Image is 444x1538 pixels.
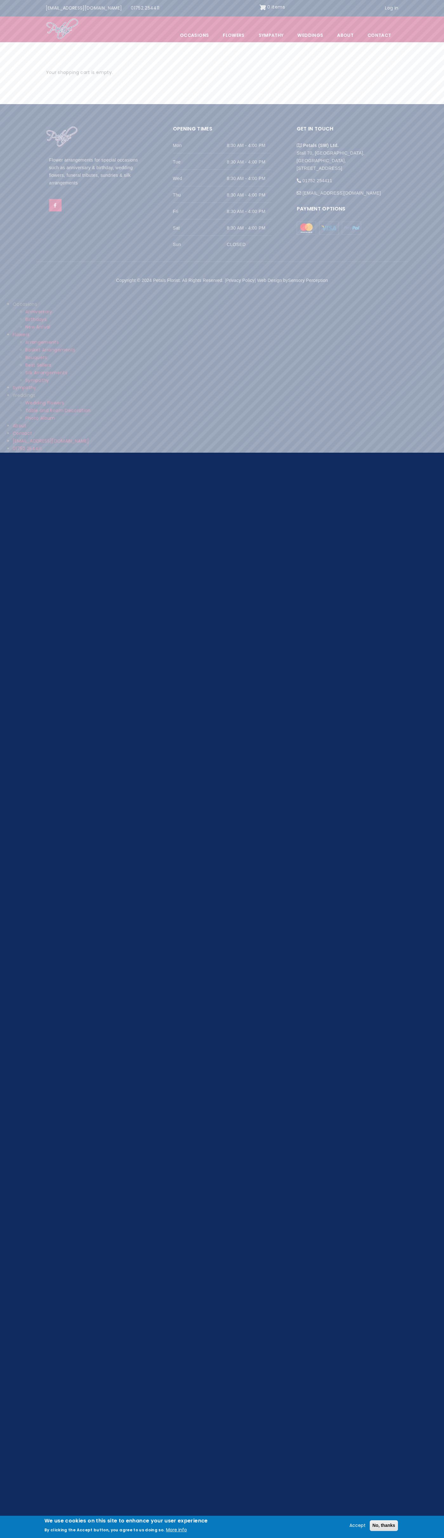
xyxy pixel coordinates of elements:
img: Home [46,18,79,40]
a: Bouquets [25,354,47,361]
li: 01752 254411 [297,172,395,184]
button: Accept [347,1522,368,1529]
a: [EMAIL_ADDRESS][DOMAIN_NAME] [41,2,127,14]
a: Sensory Perception [288,278,328,283]
button: No, thanks [370,1520,398,1531]
a: Sympathy [13,384,36,391]
span: 0 items [267,4,285,10]
span: Weddings [13,392,36,398]
span: 8:30 AM - 4:00 PM [227,208,271,215]
li: [EMAIL_ADDRESS][DOMAIN_NAME] [297,184,395,197]
a: Table and Room Decoration [25,407,91,414]
p: Flower arrangements for special occasions such as anniversary & birthday, wedding flowers, funera... [49,156,148,187]
a: Basket Arrangements [25,347,76,353]
h2: Get in touch [297,125,395,137]
h2: Payment Options [297,205,395,217]
a: Best Sellers [25,362,51,368]
span: Occasions [173,29,215,42]
span: Occasions [13,301,37,307]
li: Tue [173,153,271,170]
a: About [13,423,27,429]
a: Flowers [216,29,251,42]
strong: Petals (SW) Ltd. [303,143,339,148]
span: 8:30 AM - 4:00 PM [227,158,271,166]
li: Mon [173,137,271,153]
a: 01752 254411 [126,2,164,14]
a: Flowers [13,331,30,338]
span: 8:30 AM - 4:00 PM [227,191,271,199]
li: Sun [173,236,271,252]
span: 8:30 AM - 4:00 PM [227,175,271,182]
img: Mastercard [319,222,339,235]
button: More info [166,1526,187,1534]
a: Shopping cart 0 items [260,2,285,12]
a: Arrangements [25,339,59,345]
span: Weddings [291,29,330,42]
li: Thu [173,186,271,203]
p: By clicking the Accept button, you agree to us doing so. [44,1527,165,1533]
a: [EMAIL_ADDRESS][DOMAIN_NAME] [13,438,89,444]
img: Mastercard [342,222,361,235]
a: Wedding Flowers [25,400,64,406]
img: Home [46,126,78,148]
a: Sympathy [252,29,290,42]
a: New Arrival [25,324,50,330]
h2: We use cookies on this site to enhance your user experience [44,1517,208,1524]
a: Sympathy [25,377,49,383]
span: CLOSED [227,241,271,248]
img: Shopping cart [260,2,266,12]
a: Contact [361,29,398,42]
h2: Opening Times [173,125,271,137]
img: Mastercard [297,222,316,235]
li: Wed [173,170,271,186]
div: Your shopping cart is empty. [41,56,403,90]
a: Birthdays [25,316,47,323]
a: Photo Album [25,415,55,421]
a: Silk Arrangements [25,370,67,376]
span: 8:30 AM - 4:00 PM [227,142,271,149]
span: 8:30 AM - 4:00 PM [227,224,271,232]
a: Contact [13,430,32,436]
a: About [330,29,360,42]
p: Copyright © 2024 Petals Florist. All Rights Reserved. | | Web Design by [46,277,398,284]
a: Log in [381,2,403,14]
li: Fri [173,203,271,219]
li: Stall 70, [GEOGRAPHIC_DATA], [GEOGRAPHIC_DATA], [STREET_ADDRESS] [297,137,395,172]
li: Sat [173,219,271,236]
a: Anniversary [25,309,52,315]
a: 01752 254411 [13,445,41,452]
a: Privacy Policy [226,278,255,283]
